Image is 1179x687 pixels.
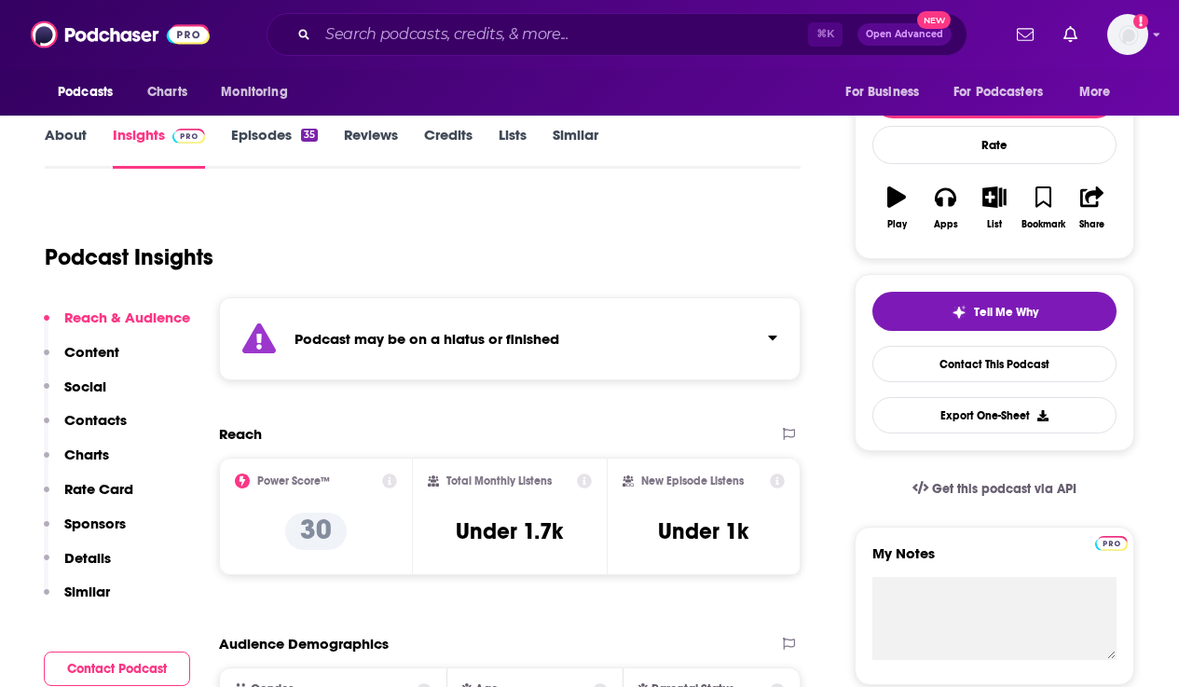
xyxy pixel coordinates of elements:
[1079,79,1111,105] span: More
[44,378,106,412] button: Social
[1107,14,1148,55] span: Logged in as RebeccaThomas9000
[808,22,843,47] span: ⌘ K
[1079,219,1104,230] div: Share
[1066,75,1134,110] button: open menu
[44,411,127,446] button: Contacts
[113,126,205,169] a: InsightsPodchaser Pro
[64,583,110,600] p: Similar
[1133,14,1148,29] svg: Add a profile image
[866,30,943,39] span: Open Advanced
[953,79,1043,105] span: For Podcasters
[44,549,111,584] button: Details
[832,75,942,110] button: open menu
[932,481,1076,497] span: Get this podcast via API
[872,174,921,241] button: Play
[872,346,1117,382] a: Contact This Podcast
[219,425,262,443] h2: Reach
[970,174,1019,241] button: List
[44,480,133,515] button: Rate Card
[147,79,187,105] span: Charts
[499,126,527,169] a: Lists
[221,79,287,105] span: Monitoring
[219,635,389,653] h2: Audience Demographics
[31,17,210,52] img: Podchaser - Follow, Share and Rate Podcasts
[44,309,190,343] button: Reach & Audience
[921,174,969,241] button: Apps
[1107,14,1148,55] button: Show profile menu
[917,11,951,29] span: New
[1095,533,1128,551] a: Pro website
[219,297,801,380] section: Click to expand status details
[658,517,748,545] h3: Under 1k
[318,20,808,49] input: Search podcasts, credits, & more...
[301,129,318,142] div: 35
[872,544,1117,577] label: My Notes
[974,305,1038,320] span: Tell Me Why
[898,466,1091,512] a: Get this podcast via API
[64,446,109,463] p: Charts
[1068,174,1117,241] button: Share
[208,75,311,110] button: open menu
[553,126,598,169] a: Similar
[44,652,190,686] button: Contact Podcast
[257,474,330,488] h2: Power Score™
[135,75,199,110] a: Charts
[424,126,473,169] a: Credits
[64,411,127,429] p: Contacts
[1095,536,1128,551] img: Podchaser Pro
[1107,14,1148,55] img: User Profile
[44,515,126,549] button: Sponsors
[446,474,552,488] h2: Total Monthly Listens
[1021,219,1065,230] div: Bookmark
[857,23,952,46] button: Open AdvancedNew
[845,79,919,105] span: For Business
[44,343,119,378] button: Content
[64,480,133,498] p: Rate Card
[285,513,347,550] p: 30
[45,243,213,271] h1: Podcast Insights
[45,126,87,169] a: About
[64,515,126,532] p: Sponsors
[64,343,119,361] p: Content
[295,330,559,348] strong: Podcast may be on a hiatus or finished
[344,126,398,169] a: Reviews
[872,292,1117,331] button: tell me why sparkleTell Me Why
[987,219,1002,230] div: List
[1009,19,1041,50] a: Show notifications dropdown
[641,474,744,488] h2: New Episode Listens
[872,126,1117,164] div: Rate
[58,79,113,105] span: Podcasts
[267,13,967,56] div: Search podcasts, credits, & more...
[45,75,137,110] button: open menu
[44,583,110,617] button: Similar
[887,219,907,230] div: Play
[64,378,106,395] p: Social
[172,129,205,144] img: Podchaser Pro
[872,397,1117,433] button: Export One-Sheet
[1056,19,1085,50] a: Show notifications dropdown
[64,309,190,326] p: Reach & Audience
[456,517,563,545] h3: Under 1.7k
[231,126,318,169] a: Episodes35
[44,446,109,480] button: Charts
[952,305,967,320] img: tell me why sparkle
[1019,174,1067,241] button: Bookmark
[934,219,958,230] div: Apps
[64,549,111,567] p: Details
[941,75,1070,110] button: open menu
